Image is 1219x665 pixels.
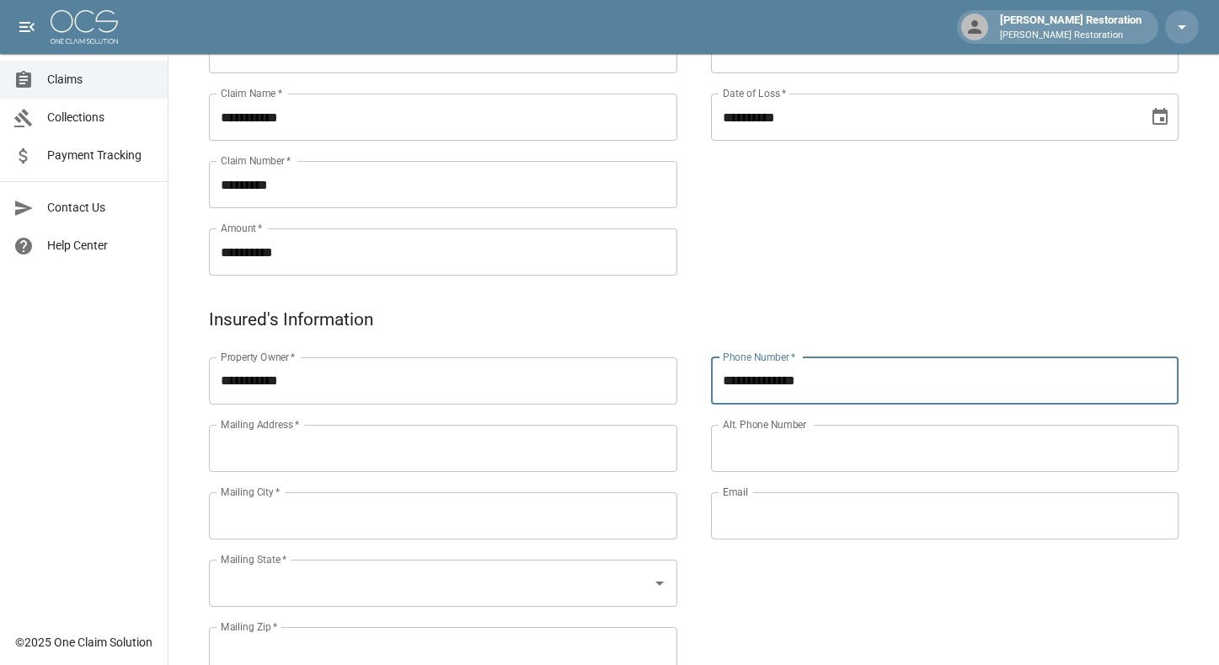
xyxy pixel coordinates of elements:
[1143,100,1177,134] button: Choose date, selected date is Sep 24, 2025
[1000,29,1141,43] p: [PERSON_NAME] Restoration
[221,417,299,432] label: Mailing Address
[723,485,748,499] label: Email
[221,153,291,168] label: Claim Number
[47,147,154,164] span: Payment Tracking
[221,552,286,566] label: Mailing State
[10,10,44,44] button: open drawer
[47,237,154,255] span: Help Center
[15,634,152,651] div: © 2025 One Claim Solution
[723,86,786,100] label: Date of Loss
[47,199,154,217] span: Contact Us
[51,10,118,44] img: ocs-logo-white-transparent.png
[221,221,263,235] label: Amount
[221,619,278,634] label: Mailing Zip
[723,350,795,364] label: Phone Number
[47,109,154,126] span: Collections
[47,71,154,88] span: Claims
[221,86,282,100] label: Claim Name
[221,485,281,499] label: Mailing City
[648,571,671,595] button: Open
[993,12,1148,42] div: [PERSON_NAME] Restoration
[221,350,296,364] label: Property Owner
[723,417,806,432] label: Alt. Phone Number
